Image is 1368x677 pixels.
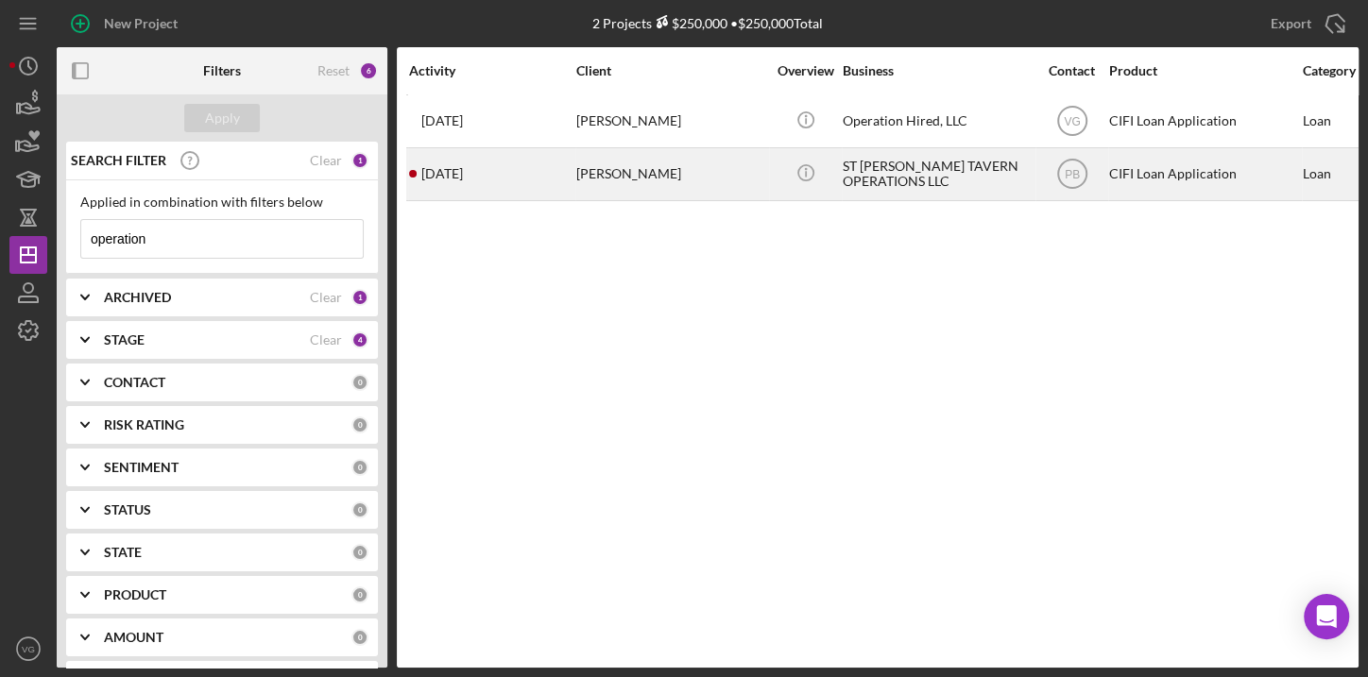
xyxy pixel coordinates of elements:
[1304,594,1349,639] div: Open Intercom Messenger
[1271,5,1311,42] div: Export
[22,644,35,654] text: VG
[317,63,350,78] div: Reset
[351,459,368,476] div: 0
[843,149,1032,199] div: ST [PERSON_NAME] TAVERN OPERATIONS LLC
[310,153,342,168] div: Clear
[351,152,368,169] div: 1
[104,332,145,347] b: STAGE
[310,332,342,347] div: Clear
[359,61,378,80] div: 6
[409,63,574,78] div: Activity
[843,96,1032,146] div: Operation Hired, LLC
[1252,5,1359,42] button: Export
[104,5,178,42] div: New Project
[203,63,241,78] b: Filters
[1109,149,1298,199] div: CIFI Loan Application
[351,331,368,348] div: 4
[9,630,47,668] button: VG
[652,15,727,31] div: $250,000
[351,544,368,561] div: 0
[1036,63,1107,78] div: Contact
[351,586,368,603] div: 0
[104,630,163,645] b: AMOUNT
[351,289,368,306] div: 1
[576,149,765,199] div: [PERSON_NAME]
[104,460,179,475] b: SENTIMENT
[104,587,166,602] b: PRODUCT
[1109,96,1298,146] div: CIFI Loan Application
[421,113,463,128] time: 2025-09-25 03:43
[1064,115,1080,128] text: VG
[592,15,823,31] div: 2 Projects • $250,000 Total
[1064,168,1079,181] text: PB
[576,63,765,78] div: Client
[576,96,765,146] div: [PERSON_NAME]
[104,502,151,517] b: STATUS
[351,374,368,391] div: 0
[351,501,368,518] div: 0
[184,104,260,132] button: Apply
[104,417,184,432] b: RISK RATING
[351,416,368,433] div: 0
[71,153,166,168] b: SEARCH FILTER
[205,104,240,132] div: Apply
[104,375,165,390] b: CONTACT
[1109,63,1298,78] div: Product
[104,290,171,305] b: ARCHIVED
[421,166,463,181] time: 2024-05-15 13:28
[104,545,142,560] b: STATE
[351,629,368,646] div: 0
[57,5,197,42] button: New Project
[770,63,841,78] div: Overview
[843,63,1032,78] div: Business
[310,290,342,305] div: Clear
[80,195,364,210] div: Applied in combination with filters below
